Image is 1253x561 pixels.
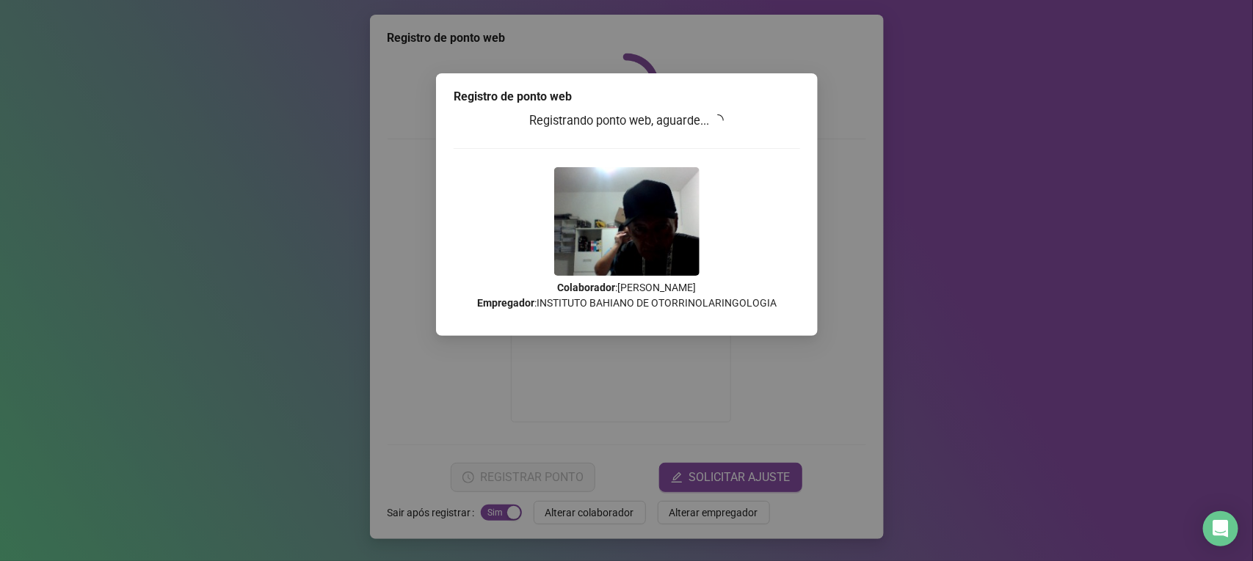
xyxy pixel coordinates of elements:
[477,297,534,309] strong: Empregador
[557,282,615,293] strong: Colaborador
[454,111,800,131] h3: Registrando ponto web, aguarde...
[454,88,800,106] div: Registro de ponto web
[554,167,700,276] img: 9k=
[1203,511,1238,546] div: Open Intercom Messenger
[711,114,724,127] span: loading
[454,280,800,311] p: : [PERSON_NAME] : INSTITUTO BAHIANO DE OTORRINOLARINGOLOGIA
